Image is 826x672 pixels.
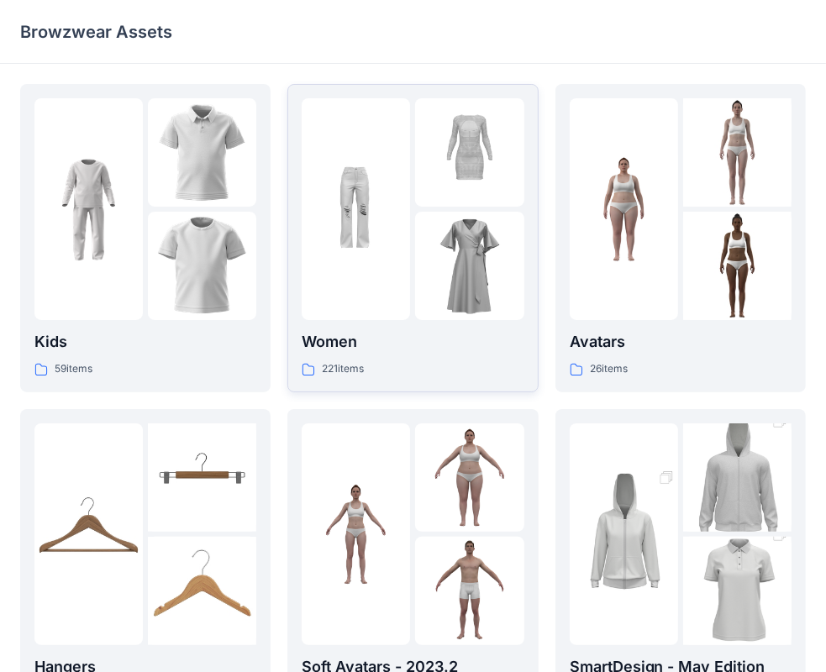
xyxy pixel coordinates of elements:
a: folder 1folder 2folder 3Avatars26items [555,84,806,392]
img: folder 1 [570,155,678,264]
img: folder 2 [415,423,523,532]
img: folder 2 [683,396,792,559]
p: Avatars [570,330,792,354]
img: folder 3 [148,212,256,320]
img: folder 2 [148,98,256,207]
img: folder 3 [415,212,523,320]
p: 221 items [322,360,364,378]
img: folder 3 [148,537,256,645]
img: folder 1 [302,480,410,588]
img: folder 1 [570,453,678,616]
p: Women [302,330,523,354]
img: folder 1 [302,155,410,264]
p: 59 items [55,360,92,378]
p: 26 items [590,360,628,378]
a: folder 1folder 2folder 3Kids59items [20,84,271,392]
img: folder 2 [148,423,256,532]
img: folder 3 [683,212,792,320]
img: folder 3 [415,537,523,645]
img: folder 1 [34,480,143,588]
img: folder 2 [415,98,523,207]
p: Browzwear Assets [20,20,172,44]
img: folder 1 [34,155,143,264]
a: folder 1folder 2folder 3Women221items [287,84,538,392]
p: Kids [34,330,256,354]
img: folder 2 [683,98,792,207]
